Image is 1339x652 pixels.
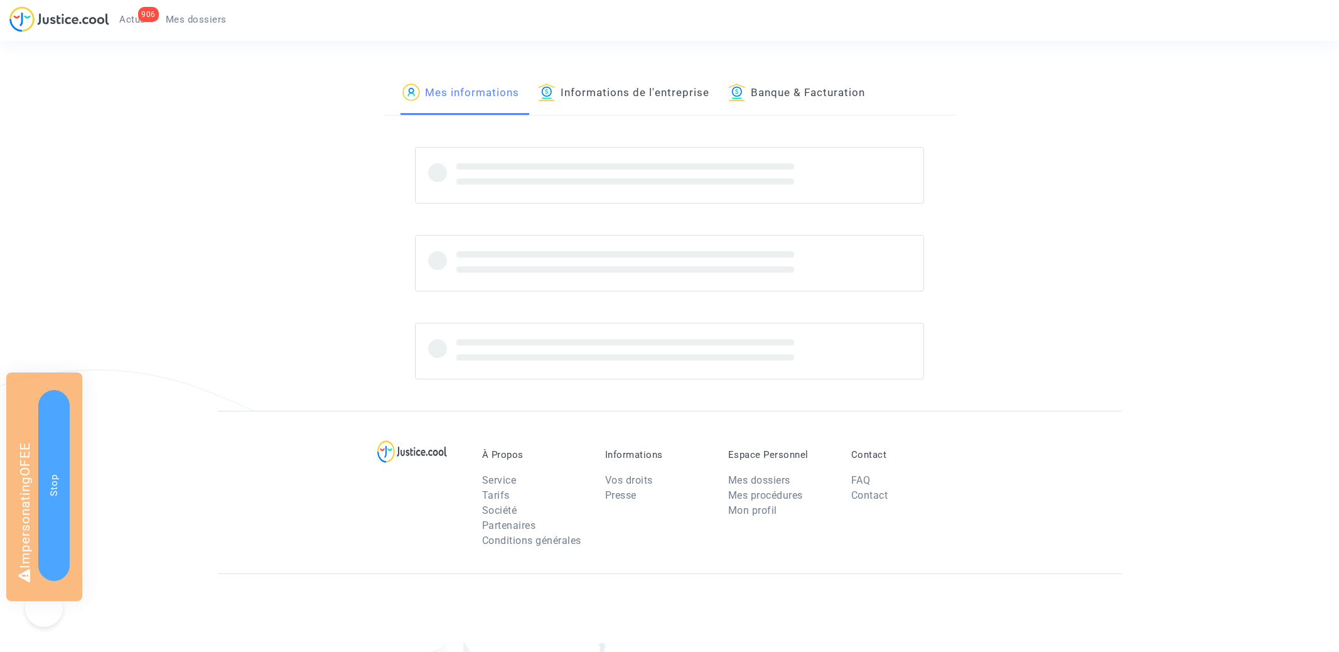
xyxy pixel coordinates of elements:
[538,84,556,101] img: icon-banque.svg
[402,72,519,115] a: Mes informations
[482,504,517,516] a: Société
[605,489,637,501] a: Presse
[377,440,447,463] img: logo-lg.svg
[728,504,777,516] a: Mon profil
[728,489,803,501] a: Mes procédures
[109,10,156,29] a: 906Actus
[482,519,536,531] a: Partenaires
[851,489,888,501] a: Contact
[48,474,60,496] span: Stop
[851,449,955,460] p: Contact
[402,84,420,101] img: icon-passager.svg
[728,474,790,486] a: Mes dossiers
[166,14,227,25] span: Mes dossiers
[482,474,517,486] a: Service
[138,7,159,22] div: 906
[851,474,871,486] a: FAQ
[38,390,70,581] button: Stop
[728,72,865,115] a: Banque & Facturation
[156,10,237,29] a: Mes dossiers
[9,6,109,32] img: jc-logo.svg
[482,489,510,501] a: Tarifs
[728,449,832,460] p: Espace Personnel
[25,589,63,627] iframe: Help Scout Beacon - Open
[482,535,581,546] a: Conditions générales
[119,14,146,25] span: Actus
[728,84,746,101] img: icon-banque.svg
[538,72,709,115] a: Informations de l'entreprise
[605,474,653,486] a: Vos droits
[605,449,709,460] p: Informations
[6,372,82,601] div: Impersonating
[482,449,586,460] p: À Propos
